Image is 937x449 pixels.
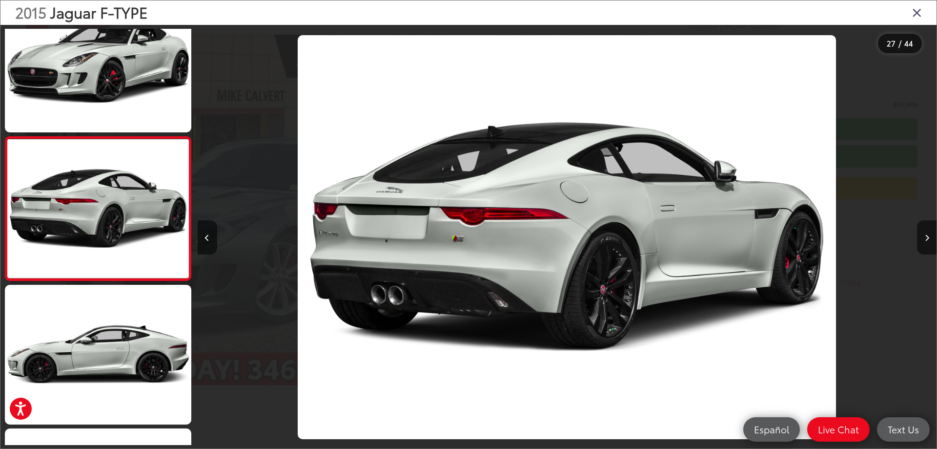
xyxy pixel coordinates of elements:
[298,35,836,439] img: 2015 Jaguar F-TYPE S
[897,40,902,47] span: /
[749,423,794,435] span: Español
[50,1,147,22] span: Jaguar F-TYPE
[904,38,913,48] span: 44
[197,35,936,439] div: 2015 Jaguar F-TYPE S 26
[807,417,870,442] a: Live Chat
[887,38,896,48] span: 27
[883,423,924,435] span: Text Us
[198,220,217,255] button: Previous image
[813,423,864,435] span: Live Chat
[15,1,46,22] span: 2015
[877,417,930,442] a: Text Us
[917,220,937,255] button: Next image
[5,139,190,278] img: 2015 Jaguar F-TYPE S
[3,283,193,426] img: 2015 Jaguar F-TYPE S
[743,417,800,442] a: Español
[912,6,922,19] i: Close gallery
